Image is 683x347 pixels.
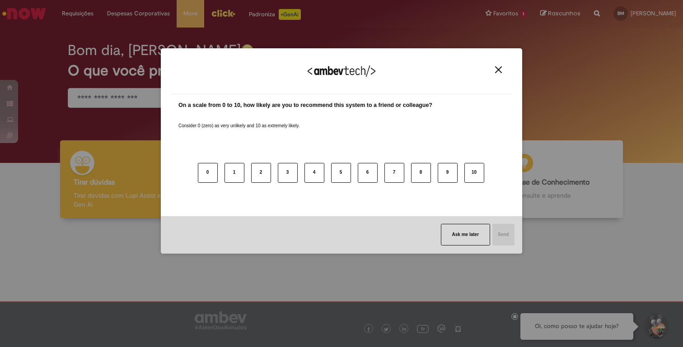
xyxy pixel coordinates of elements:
button: Ask me later [441,224,490,245]
label: On a scale from 0 to 10, how likely are you to recommend this system to a friend or colleague? [178,101,432,110]
button: 10 [464,163,484,183]
button: 3 [278,163,298,183]
button: 2 [251,163,271,183]
button: 6 [358,163,378,183]
button: 8 [411,163,431,183]
label: Consider 0 (zero) as very unlikely and 10 as extremely likely. [178,112,299,129]
button: 4 [304,163,324,183]
img: Close [495,66,502,73]
button: Close [492,66,505,74]
button: 9 [438,163,458,183]
button: 1 [225,163,244,183]
button: 5 [331,163,351,183]
button: 7 [384,163,404,183]
button: 0 [198,163,218,183]
img: Logo Ambevtech [308,65,375,77]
